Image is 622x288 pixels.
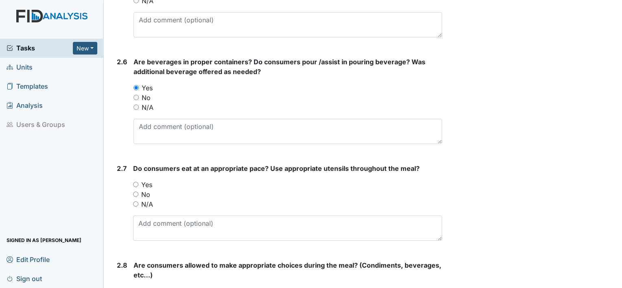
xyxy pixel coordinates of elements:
[117,260,127,270] label: 2.8
[134,95,139,100] input: No
[142,93,151,103] label: No
[7,253,50,266] span: Edit Profile
[133,192,138,197] input: No
[141,190,150,199] label: No
[134,105,139,110] input: N/A
[73,42,97,55] button: New
[141,199,153,209] label: N/A
[134,58,425,76] span: Are beverages in proper containers? Do consumers pour /assist in pouring beverage? Was additional...
[117,164,127,173] label: 2.7
[7,43,73,53] a: Tasks
[7,234,81,247] span: Signed in as [PERSON_NAME]
[133,182,138,187] input: Yes
[7,61,33,74] span: Units
[133,201,138,207] input: N/A
[133,164,420,172] span: Do consumers eat at an appropriate pace? Use appropriate utensils throughout the meal?
[7,80,48,93] span: Templates
[134,85,139,90] input: Yes
[142,103,153,112] label: N/A
[7,99,43,112] span: Analysis
[134,261,441,279] span: Are consumers allowed to make appropriate choices during the meal? (Condiments, beverages, etc…)
[142,83,153,93] label: Yes
[141,180,152,190] label: Yes
[7,272,42,285] span: Sign out
[117,57,127,67] label: 2.6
